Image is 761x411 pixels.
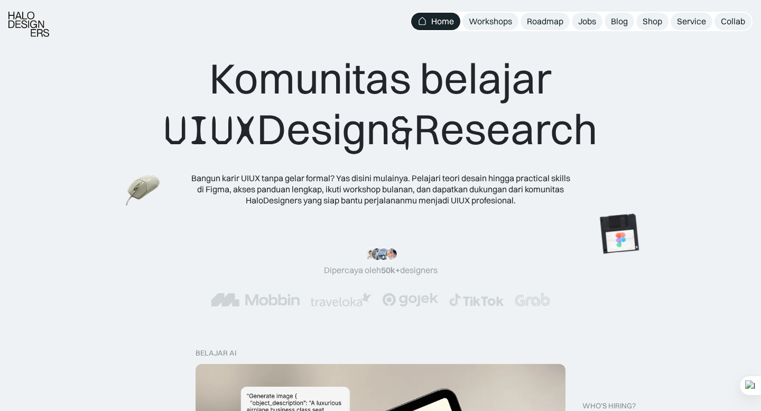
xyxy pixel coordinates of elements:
div: Dipercaya oleh designers [324,265,438,276]
div: Workshops [469,16,512,27]
div: Komunitas belajar Design Research [164,53,598,156]
a: Roadmap [521,13,570,30]
span: UIUX [164,105,257,156]
span: 50k+ [381,265,400,275]
a: Service [671,13,712,30]
a: Workshops [462,13,518,30]
div: Jobs [578,16,596,27]
a: Shop [636,13,669,30]
a: Blog [605,13,634,30]
a: Home [411,13,460,30]
a: Jobs [572,13,602,30]
div: Blog [611,16,628,27]
span: & [391,105,414,156]
div: belajar ai [196,349,236,358]
div: Roadmap [527,16,563,27]
div: Bangun karir UIUX tanpa gelar formal? Yas disini mulainya. Pelajari teori desain hingga practical... [190,173,571,205]
div: Home [431,16,454,27]
div: Collab [721,16,745,27]
div: WHO’S HIRING? [582,401,636,410]
a: Collab [714,13,751,30]
div: Service [677,16,706,27]
div: Shop [643,16,662,27]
